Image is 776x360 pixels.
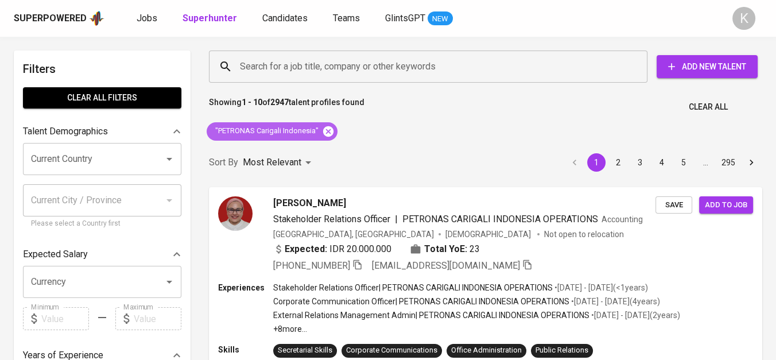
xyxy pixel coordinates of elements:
[262,13,308,24] span: Candidates
[445,229,533,240] span: [DEMOGRAPHIC_DATA]
[183,11,239,26] a: Superhunter
[262,11,310,26] a: Candidates
[278,345,332,356] div: Secretarial Skills
[333,13,360,24] span: Teams
[207,126,325,137] span: "PETRONAS Carigali Indonesia"
[402,214,598,224] span: PETRONAS CARIGALI INDONESIA OPERATIONS
[14,12,87,25] div: Superpowered
[285,242,327,256] b: Expected:
[41,307,89,330] input: Value
[32,91,172,105] span: Clear All filters
[742,153,761,172] button: Go to next page
[207,122,337,141] div: "PETRONAS Carigali Indonesia"
[653,153,671,172] button: Go to page 4
[243,156,301,169] p: Most Relevant
[609,153,627,172] button: Go to page 2
[23,247,88,261] p: Expected Salary
[699,196,753,214] button: Add to job
[137,11,160,26] a: Jobs
[428,13,453,25] span: NEW
[273,296,569,307] p: Corporate Communication Officer | PETRONAS CARIGALI INDONESIA OPERATIONS
[273,309,589,321] p: External Relations Management Admin | PETRONAS CARIGALI INDONESIA OPERATIONS
[161,274,177,290] button: Open
[23,60,181,78] h6: Filters
[209,156,238,169] p: Sort By
[218,282,273,293] p: Experiences
[385,11,453,26] a: GlintsGPT NEW
[470,242,480,256] span: 23
[218,344,273,355] p: Skills
[689,100,728,114] span: Clear All
[270,98,289,107] b: 2947
[631,153,649,172] button: Go to page 3
[89,10,104,27] img: app logo
[14,10,104,27] a: Superpoweredapp logo
[602,215,643,224] span: Accounting
[273,196,346,210] span: [PERSON_NAME]
[183,13,237,24] b: Superhunter
[23,87,181,109] button: Clear All filters
[684,96,732,118] button: Clear All
[732,7,755,30] div: K
[273,214,390,224] span: Stakeholder Relations Officer
[372,260,520,271] span: [EMAIL_ADDRESS][DOMAIN_NAME]
[218,196,253,231] img: 8a1723f6393e438756681c75a6b96819.jpg
[718,153,739,172] button: Go to page 295
[587,153,606,172] button: page 1
[23,125,108,138] p: Talent Demographics
[273,323,680,335] p: +8 more ...
[242,98,262,107] b: 1 - 10
[395,212,398,226] span: |
[23,243,181,266] div: Expected Salary
[31,218,173,230] p: Please select a Country first
[273,242,391,256] div: IDR 20.000.000
[544,229,624,240] p: Not open to relocation
[564,153,762,172] nav: pagination navigation
[696,157,715,168] div: …
[451,345,522,356] div: Office Administration
[273,229,434,240] div: [GEOGRAPHIC_DATA], [GEOGRAPHIC_DATA]
[674,153,693,172] button: Go to page 5
[23,120,181,143] div: Talent Demographics
[657,55,758,78] button: Add New Talent
[134,307,181,330] input: Value
[569,296,660,307] p: • [DATE] - [DATE] ( 4 years )
[273,282,553,293] p: Stakeholder Relations Officer | PETRONAS CARIGALI INDONESIA OPERATIONS
[655,196,692,214] button: Save
[209,96,364,118] p: Showing of talent profiles found
[536,345,588,356] div: Public Relations
[705,199,747,212] span: Add to job
[385,13,425,24] span: GlintsGPT
[424,242,467,256] b: Total YoE:
[137,13,157,24] span: Jobs
[243,152,315,173] div: Most Relevant
[553,282,648,293] p: • [DATE] - [DATE] ( <1 years )
[589,309,680,321] p: • [DATE] - [DATE] ( 2 years )
[666,60,748,74] span: Add New Talent
[661,199,686,212] span: Save
[333,11,362,26] a: Teams
[346,345,437,356] div: Corporate Communications
[273,260,350,271] span: [PHONE_NUMBER]
[161,151,177,167] button: Open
